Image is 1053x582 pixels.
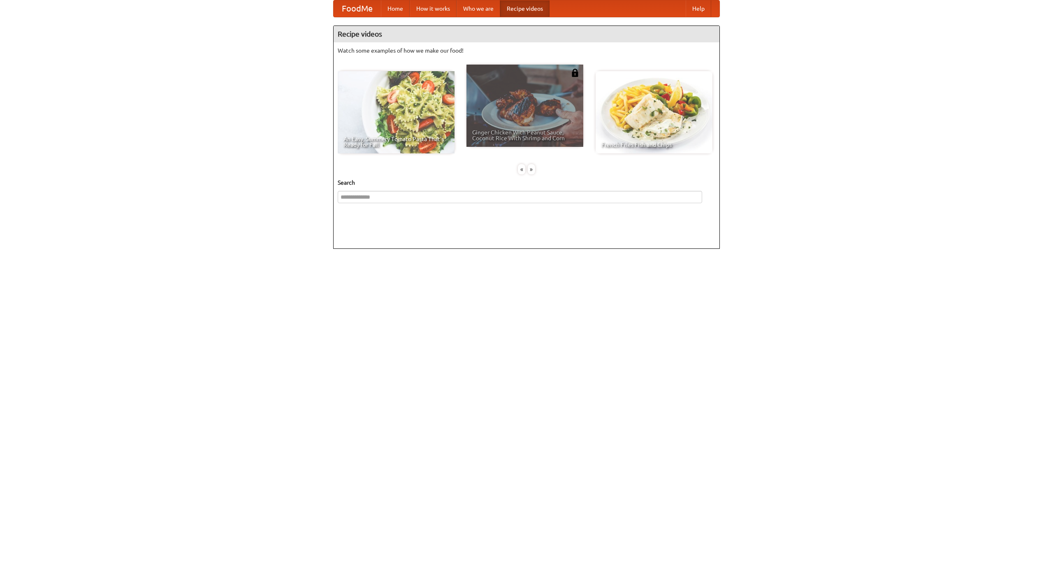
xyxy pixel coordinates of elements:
[518,164,525,174] div: «
[596,71,712,153] a: French Fries Fish and Chips
[338,179,715,187] h5: Search
[338,71,455,153] a: An Easy, Summery Tomato Pasta That's Ready for Fall
[686,0,711,17] a: Help
[338,46,715,55] p: Watch some examples of how we make our food!
[528,164,535,174] div: »
[334,26,719,42] h4: Recipe videos
[334,0,381,17] a: FoodMe
[343,136,449,148] span: An Easy, Summery Tomato Pasta That's Ready for Fall
[410,0,457,17] a: How it works
[381,0,410,17] a: Home
[571,69,579,77] img: 483408.png
[601,142,707,148] span: French Fries Fish and Chips
[500,0,550,17] a: Recipe videos
[457,0,500,17] a: Who we are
